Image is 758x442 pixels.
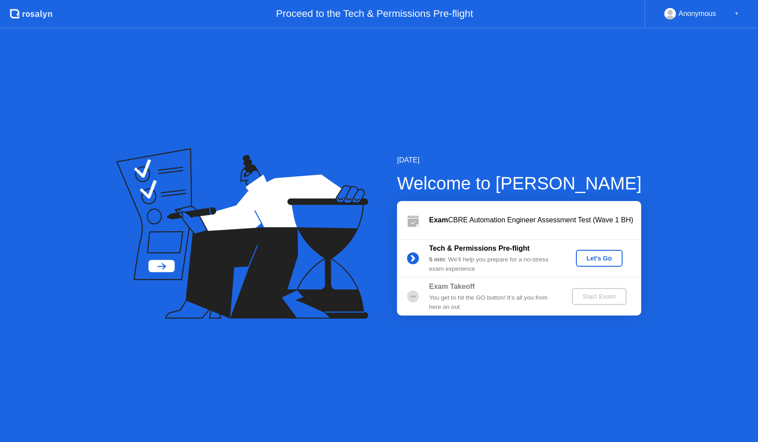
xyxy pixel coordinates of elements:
b: Exam [429,216,448,224]
b: 5 min [429,256,445,263]
button: Start Exam [572,288,627,305]
b: Tech & Permissions Pre-flight [429,245,529,252]
div: Anonymous [679,8,716,20]
div: Start Exam [575,293,623,300]
div: You get to hit the GO button! It’s all you from here on out [429,293,557,312]
div: Welcome to [PERSON_NAME] [397,170,642,197]
div: Let's Go [579,255,619,262]
div: CBRE Automation Engineer Assessment Test (Wave 1 BH) [429,215,641,225]
b: Exam Takeoff [429,283,475,290]
div: [DATE] [397,155,642,166]
div: ▼ [734,8,739,20]
button: Let's Go [576,250,623,267]
div: : We’ll help you prepare for a no-stress exam experience [429,255,557,273]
